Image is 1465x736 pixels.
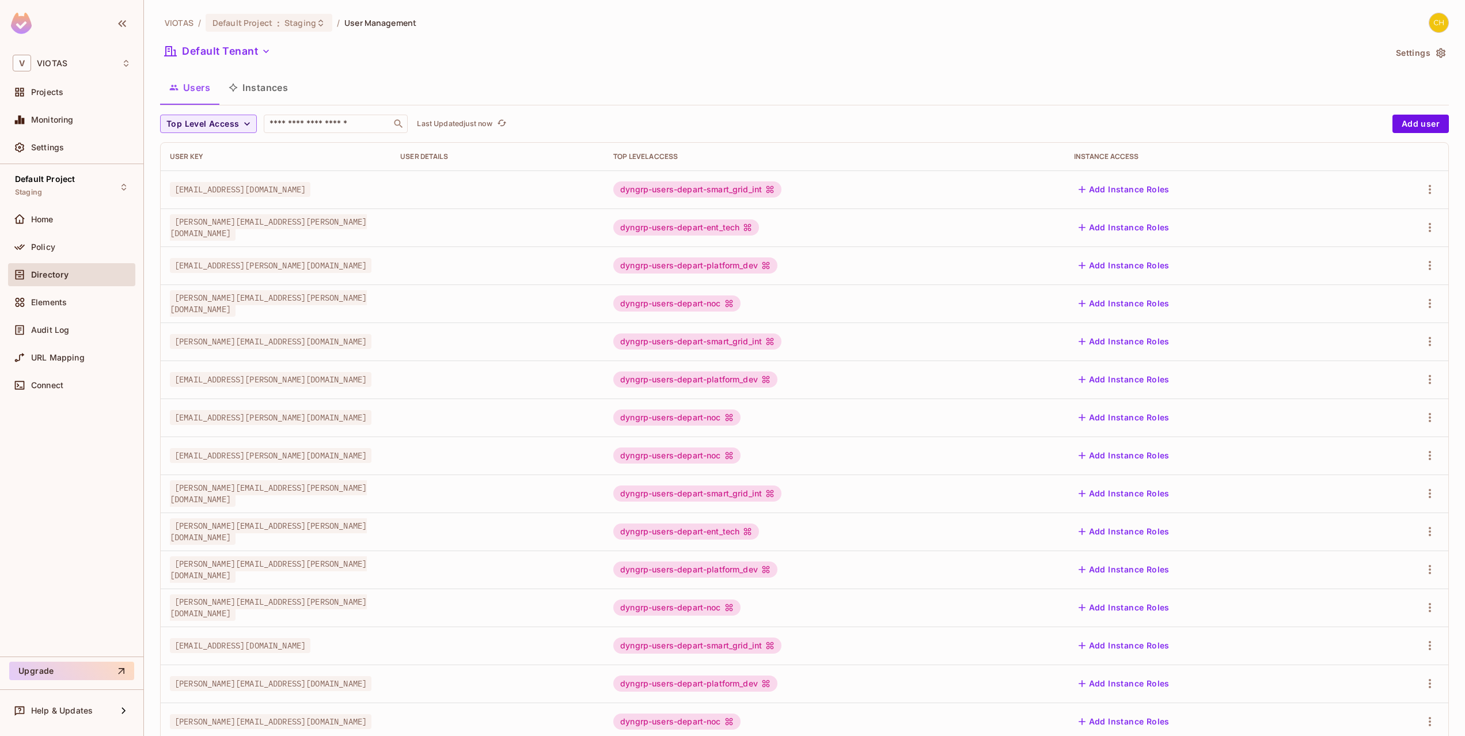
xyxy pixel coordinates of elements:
[170,372,371,387] span: [EMAIL_ADDRESS][PERSON_NAME][DOMAIN_NAME]
[170,334,371,349] span: [PERSON_NAME][EMAIL_ADDRESS][DOMAIN_NAME]
[31,353,85,362] span: URL Mapping
[613,371,777,388] div: dyngrp-users-depart-platform_dev
[170,214,367,241] span: [PERSON_NAME][EMAIL_ADDRESS][PERSON_NAME][DOMAIN_NAME]
[160,115,257,133] button: Top Level Access
[337,17,340,28] li: /
[31,215,54,224] span: Home
[613,638,781,654] div: dyngrp-users-depart-smart_grid_int
[495,117,508,131] button: refresh
[31,242,55,252] span: Policy
[170,594,367,621] span: [PERSON_NAME][EMAIL_ADDRESS][PERSON_NAME][DOMAIN_NAME]
[31,298,67,307] span: Elements
[1074,446,1174,465] button: Add Instance Roles
[1074,218,1174,237] button: Add Instance Roles
[1074,712,1174,731] button: Add Instance Roles
[170,518,367,545] span: [PERSON_NAME][EMAIL_ADDRESS][PERSON_NAME][DOMAIN_NAME]
[31,381,63,390] span: Connect
[1074,674,1174,693] button: Add Instance Roles
[1074,636,1174,655] button: Add Instance Roles
[613,181,781,198] div: dyngrp-users-depart-smart_grid_int
[613,600,740,616] div: dyngrp-users-depart-noc
[160,73,219,102] button: Users
[37,59,67,68] span: Workspace: VIOTAS
[1074,180,1174,199] button: Add Instance Roles
[613,257,777,274] div: dyngrp-users-depart-platform_dev
[31,270,69,279] span: Directory
[219,73,297,102] button: Instances
[417,119,492,128] p: Last Updated just now
[613,676,777,692] div: dyngrp-users-depart-platform_dev
[613,714,740,730] div: dyngrp-users-depart-noc
[613,295,740,312] div: dyngrp-users-depart-noc
[165,17,193,28] span: the active workspace
[400,152,595,161] div: User Details
[170,152,382,161] div: User Key
[170,556,367,583] span: [PERSON_NAME][EMAIL_ADDRESS][PERSON_NAME][DOMAIN_NAME]
[1074,522,1174,541] button: Add Instance Roles
[170,182,310,197] span: [EMAIL_ADDRESS][DOMAIN_NAME]
[1074,332,1174,351] button: Add Instance Roles
[170,480,367,507] span: [PERSON_NAME][EMAIL_ADDRESS][PERSON_NAME][DOMAIN_NAME]
[1074,408,1174,427] button: Add Instance Roles
[497,118,507,130] span: refresh
[170,410,371,425] span: [EMAIL_ADDRESS][PERSON_NAME][DOMAIN_NAME]
[15,174,75,184] span: Default Project
[344,17,416,28] span: User Management
[170,714,371,729] span: [PERSON_NAME][EMAIL_ADDRESS][DOMAIN_NAME]
[31,325,69,335] span: Audit Log
[170,676,371,691] span: [PERSON_NAME][EMAIL_ADDRESS][DOMAIN_NAME]
[170,290,367,317] span: [PERSON_NAME][EMAIL_ADDRESS][PERSON_NAME][DOMAIN_NAME]
[492,117,508,131] span: Click to refresh data
[15,188,42,197] span: Staging
[1074,256,1174,275] button: Add Instance Roles
[613,333,781,350] div: dyngrp-users-depart-smart_grid_int
[31,88,63,97] span: Projects
[276,18,280,28] span: :
[613,152,1055,161] div: Top Level Access
[166,117,239,131] span: Top Level Access
[613,447,740,464] div: dyngrp-users-depart-noc
[284,17,316,28] span: Staging
[31,143,64,152] span: Settings
[1074,294,1174,313] button: Add Instance Roles
[1074,370,1174,389] button: Add Instance Roles
[9,662,134,680] button: Upgrade
[31,706,93,715] span: Help & Updates
[212,17,272,28] span: Default Project
[31,115,74,124] span: Monitoring
[1429,13,1448,32] img: christie.molloy@viotas.com
[13,55,31,71] span: V
[170,638,310,653] span: [EMAIL_ADDRESS][DOMAIN_NAME]
[198,17,201,28] li: /
[1074,484,1174,503] button: Add Instance Roles
[170,258,371,273] span: [EMAIL_ADDRESS][PERSON_NAME][DOMAIN_NAME]
[613,523,759,540] div: dyngrp-users-depart-ent_tech
[1074,560,1174,579] button: Add Instance Roles
[170,448,371,463] span: [EMAIL_ADDRESS][PERSON_NAME][DOMAIN_NAME]
[1074,152,1349,161] div: Instance Access
[1391,44,1449,62] button: Settings
[613,562,777,578] div: dyngrp-users-depart-platform_dev
[1074,598,1174,617] button: Add Instance Roles
[613,219,759,236] div: dyngrp-users-depart-ent_tech
[1392,115,1449,133] button: Add user
[160,42,275,60] button: Default Tenant
[613,409,740,426] div: dyngrp-users-depart-noc
[613,485,781,502] div: dyngrp-users-depart-smart_grid_int
[11,13,32,34] img: SReyMgAAAABJRU5ErkJggg==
